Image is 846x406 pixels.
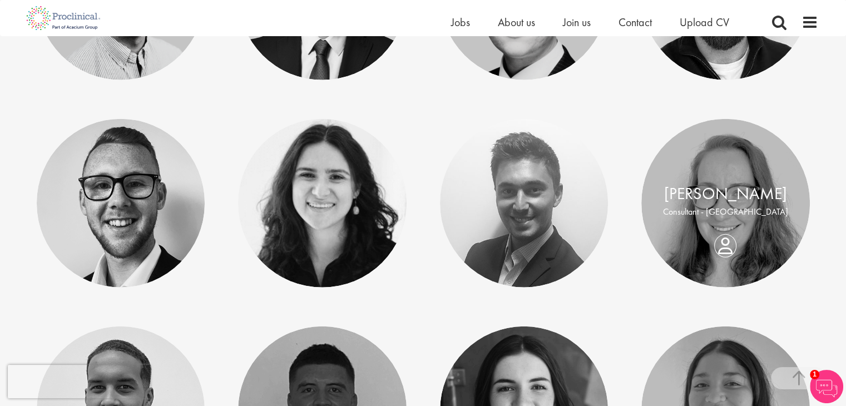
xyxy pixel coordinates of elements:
a: [PERSON_NAME] [664,184,787,205]
a: About us [498,15,535,29]
a: Upload CV [680,15,729,29]
a: Contact [619,15,652,29]
iframe: reCAPTCHA [8,365,150,398]
span: 1 [810,370,819,379]
p: Consultant - [GEOGRAPHIC_DATA] [652,206,799,219]
a: Join us [563,15,591,29]
a: Jobs [451,15,470,29]
img: Chatbot [810,370,843,403]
